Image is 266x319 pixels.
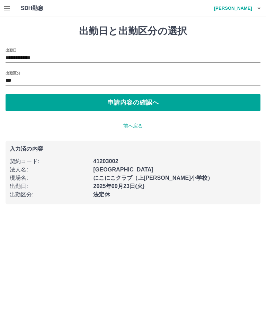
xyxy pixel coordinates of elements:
[10,166,89,174] p: 法人名 :
[10,174,89,182] p: 現場名 :
[6,25,260,37] h1: 出勤日と出勤区分の選択
[93,183,144,189] b: 2025年09月23日(火)
[10,190,89,199] p: 出勤区分 :
[93,175,213,181] b: にこにこクラブ（上[PERSON_NAME]小学校）
[93,158,118,164] b: 41203002
[10,157,89,166] p: 契約コード :
[93,167,153,172] b: [GEOGRAPHIC_DATA]
[93,192,110,197] b: 法定休
[6,94,260,111] button: 申請内容の確認へ
[6,47,17,53] label: 出勤日
[10,146,256,152] p: 入力済の内容
[10,182,89,190] p: 出勤日 :
[6,122,260,130] p: 前へ戻る
[6,70,20,76] label: 出勤区分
